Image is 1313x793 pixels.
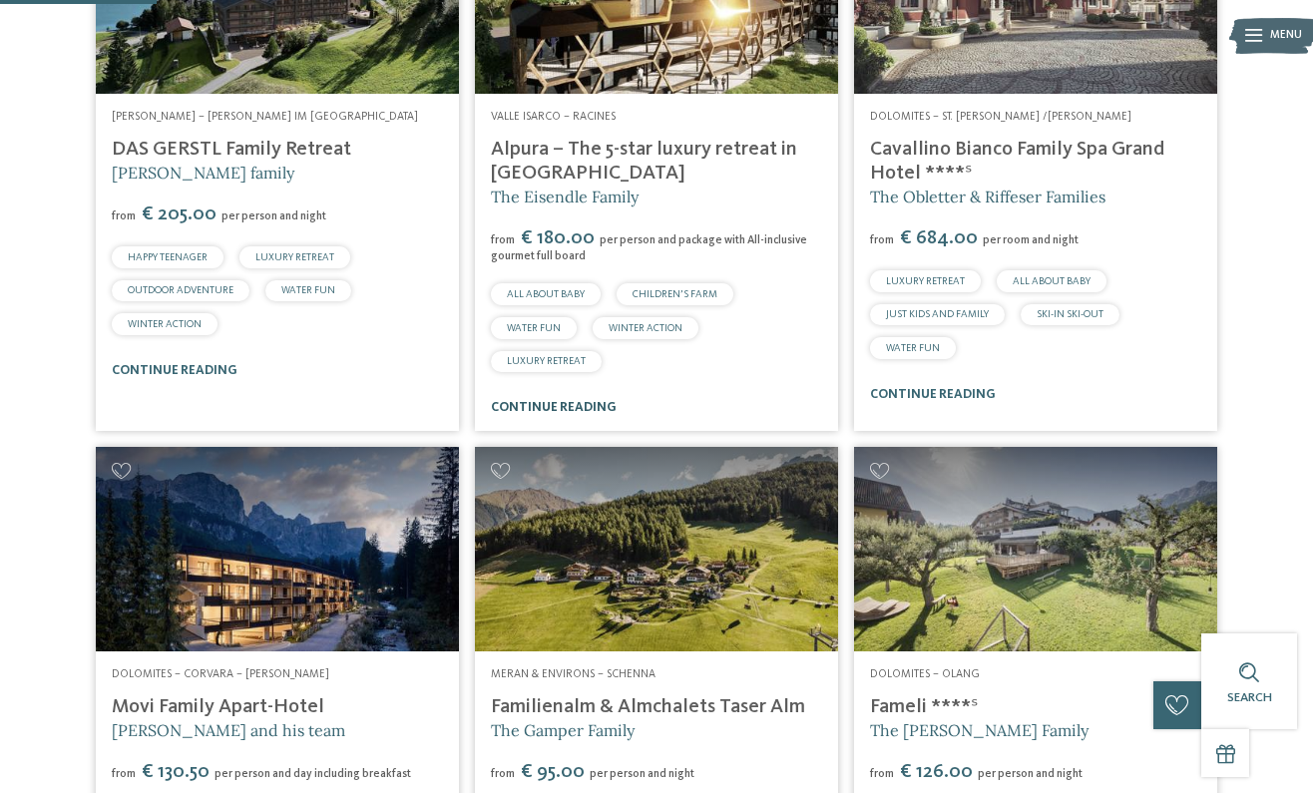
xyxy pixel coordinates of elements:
[138,762,213,782] span: € 130.50
[491,111,616,123] span: Valle Isarco – Racines
[128,319,202,329] span: WINTER ACTION
[507,289,585,299] span: ALL ABOUT BABY
[281,285,335,295] span: WATER FUN
[112,163,294,183] span: [PERSON_NAME] family
[491,234,807,262] span: per person and package with All-inclusive gourmet full board
[507,323,561,333] span: WATER FUN
[112,720,345,740] span: [PERSON_NAME] and his team
[886,309,989,319] span: JUST KIDS AND FAMILY
[1037,309,1103,319] span: SKI-IN SKI-OUT
[112,111,418,123] span: [PERSON_NAME] – [PERSON_NAME] im [GEOGRAPHIC_DATA]
[112,697,324,717] a: Movi Family Apart-Hotel
[475,447,838,651] img: Looking for family hotels? Find the best ones here!
[255,252,334,262] span: LUXURY RETREAT
[491,720,635,740] span: The Gamper Family
[886,343,940,353] span: WATER FUN
[609,323,682,333] span: WINTER ACTION
[983,234,1079,246] span: per room and night
[854,447,1217,651] img: Looking for family hotels? Find the best ones here!
[112,210,136,222] span: from
[491,140,797,184] a: Alpura – The 5-star luxury retreat in [GEOGRAPHIC_DATA]
[590,768,694,780] span: per person and night
[96,447,459,651] img: Looking for family hotels? Find the best ones here!
[491,668,656,680] span: Meran & Environs – Schenna
[870,140,1164,184] a: Cavallino Bianco Family Spa Grand Hotel ****ˢ
[491,697,805,717] a: Familienalm & Almchalets Taser Alm
[491,234,515,246] span: from
[633,289,717,299] span: CHILDREN’S FARM
[128,252,208,262] span: HAPPY TEENAGER
[491,187,639,206] span: The Eisendle Family
[112,668,329,680] span: Dolomites – Corvara – [PERSON_NAME]
[138,204,219,224] span: € 205.00
[870,187,1105,206] span: The Obletter & Riffeser Families
[215,768,411,780] span: per person and day including breakfast
[870,720,1089,740] span: The [PERSON_NAME] Family
[896,762,976,782] span: € 126.00
[870,768,894,780] span: from
[491,401,617,414] a: continue reading
[1227,691,1272,704] span: Search
[870,388,996,401] a: continue reading
[491,768,515,780] span: from
[507,356,586,366] span: LUXURY RETREAT
[112,768,136,780] span: from
[517,228,598,248] span: € 180.00
[221,210,326,222] span: per person and night
[1013,276,1091,286] span: ALL ABOUT BABY
[870,234,894,246] span: from
[517,762,588,782] span: € 95.00
[870,111,1131,123] span: Dolomites – St. [PERSON_NAME] /[PERSON_NAME]
[112,140,351,160] a: DAS GERSTL Family Retreat
[870,668,980,680] span: Dolomites – Olang
[978,768,1083,780] span: per person and night
[886,276,965,286] span: LUXURY RETREAT
[128,285,233,295] span: OUTDOOR ADVENTURE
[112,364,237,377] a: continue reading
[896,228,981,248] span: € 684.00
